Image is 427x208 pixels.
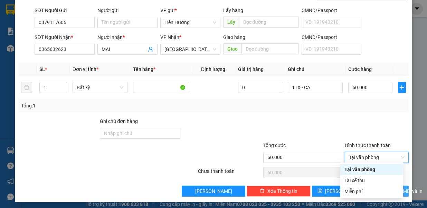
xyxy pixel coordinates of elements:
span: Lấy hàng [223,8,243,13]
span: Đơn vị tính [73,66,98,72]
span: user-add [148,46,153,52]
span: plus [398,85,406,90]
span: [PERSON_NAME] và In [374,187,423,195]
button: printer[PERSON_NAME] và In [361,186,409,197]
div: CMND/Passport [302,33,362,41]
span: Tên hàng [133,66,155,72]
span: down [61,88,65,92]
span: Cước hàng [348,66,372,72]
span: close-circle [401,155,405,159]
span: Xóa Thông tin [267,187,297,195]
span: [PERSON_NAME] [195,187,232,195]
span: Sài Gòn [164,44,216,54]
span: delete [260,188,265,194]
input: 0 [238,82,282,93]
span: [PERSON_NAME] [325,187,362,195]
input: VD: Bàn, Ghế [133,82,188,93]
input: Ghi Chú [288,82,343,93]
span: Increase Value [59,82,67,87]
span: Lấy [223,17,239,28]
input: Dọc đường [241,43,299,54]
span: Decrease Value [59,87,67,93]
label: Ghi chú đơn hàng [100,118,138,124]
span: up [61,83,65,87]
span: Bất kỳ [77,82,124,93]
button: [PERSON_NAME] [182,186,246,197]
span: Giá trị hàng [238,66,264,72]
button: deleteXóa Thông tin [247,186,311,197]
span: Định lượng [201,66,225,72]
button: plus [398,82,406,93]
div: CMND/Passport [302,7,362,14]
button: save[PERSON_NAME] [312,186,360,197]
span: Tại văn phòng [349,152,405,163]
div: SĐT Người Gửi [35,7,95,14]
div: Tổng: 1 [21,102,165,110]
span: Tổng cước [263,143,286,148]
button: delete [21,82,32,93]
span: SL [39,66,45,72]
div: Người nhận [97,33,158,41]
div: Chưa thanh toán [197,167,263,179]
span: Giao hàng [223,34,245,40]
span: save [317,188,322,194]
span: Liên Hương [164,17,216,28]
span: Giao [223,43,241,54]
input: Ghi chú đơn hàng [100,128,180,139]
th: Ghi chú [285,63,346,76]
div: VP gửi [160,7,220,14]
div: SĐT Người Nhận [35,33,95,41]
input: Dọc đường [239,17,299,28]
span: printer [367,188,371,194]
span: VP Nhận [160,34,179,40]
div: Người gửi [97,7,158,14]
label: Hình thức thanh toán [345,143,391,148]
